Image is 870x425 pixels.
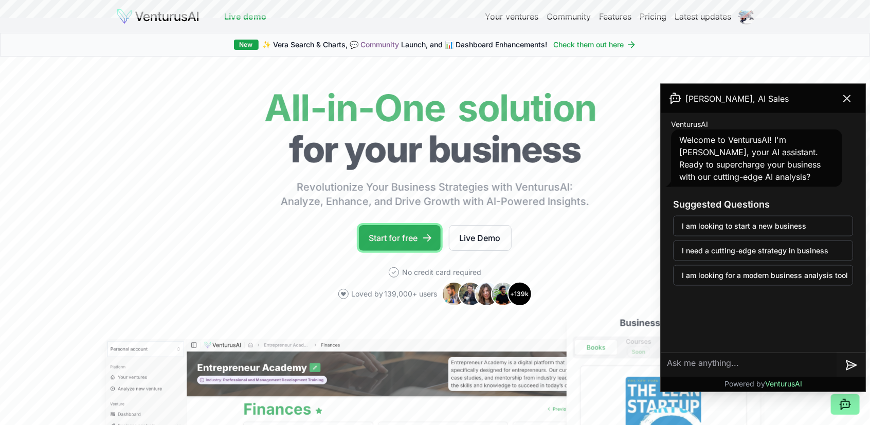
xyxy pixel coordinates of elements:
[724,379,802,390] p: Powered by
[359,225,441,251] a: Start for free
[475,282,499,306] img: Avatar 3
[673,216,853,236] button: I am looking to start a new business
[442,282,466,306] img: Avatar 1
[449,225,512,251] a: Live Demo
[263,40,548,50] span: ✨ Vera Search & Charts, 💬 Launch, and 📊 Dashboard Enhancements!
[234,40,259,50] div: New
[685,93,789,105] span: [PERSON_NAME], AI Sales
[554,40,637,50] a: Check them out here
[673,265,853,286] button: I am looking for a modern business analysis tool
[673,197,853,212] h3: Suggested Questions
[458,282,483,306] img: Avatar 2
[671,119,708,130] span: VenturusAI
[673,241,853,261] button: I need a cutting-edge strategy in business
[491,282,516,306] img: Avatar 4
[765,380,802,389] span: VenturusAI
[361,40,400,49] a: Community
[679,135,821,182] span: Welcome to VenturusAI! I'm [PERSON_NAME], your AI assistant. Ready to supercharge your business w...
